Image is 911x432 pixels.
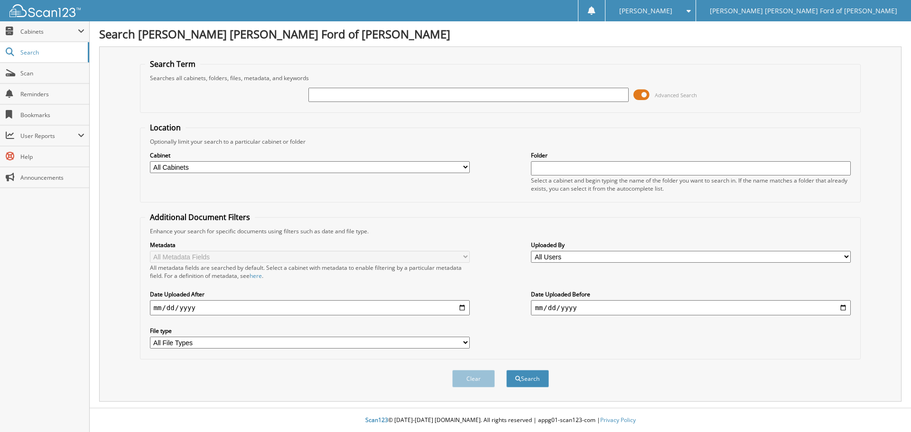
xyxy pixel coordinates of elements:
label: Date Uploaded After [150,290,470,298]
input: end [531,300,851,315]
span: Reminders [20,90,84,98]
label: Metadata [150,241,470,249]
legend: Location [145,122,186,133]
div: Optionally limit your search to a particular cabinet or folder [145,138,856,146]
div: All metadata fields are searched by default. Select a cabinet with metadata to enable filtering b... [150,264,470,280]
span: Announcements [20,174,84,182]
label: Uploaded By [531,241,851,249]
span: Help [20,153,84,161]
button: Clear [452,370,495,387]
a: Privacy Policy [600,416,636,424]
span: Advanced Search [655,92,697,99]
span: Bookmarks [20,111,84,119]
label: Folder [531,151,851,159]
a: here [250,272,262,280]
label: File type [150,327,470,335]
label: Cabinet [150,151,470,159]
div: Enhance your search for specific documents using filters such as date and file type. [145,227,856,235]
div: Searches all cabinets, folders, files, metadata, and keywords [145,74,856,82]
span: Scan123 [365,416,388,424]
legend: Additional Document Filters [145,212,255,222]
div: Select a cabinet and begin typing the name of the folder you want to search in. If the name match... [531,176,851,193]
legend: Search Term [145,59,200,69]
span: [PERSON_NAME] [PERSON_NAME] Ford of [PERSON_NAME] [710,8,897,14]
img: scan123-logo-white.svg [9,4,81,17]
span: Cabinets [20,28,78,36]
label: Date Uploaded Before [531,290,851,298]
button: Search [506,370,549,387]
h1: Search [PERSON_NAME] [PERSON_NAME] Ford of [PERSON_NAME] [99,26,902,42]
span: User Reports [20,132,78,140]
span: Scan [20,69,84,77]
span: Search [20,48,83,56]
input: start [150,300,470,315]
span: [PERSON_NAME] [619,8,672,14]
div: © [DATE]-[DATE] [DOMAIN_NAME]. All rights reserved | appg01-scan123-com | [90,409,911,432]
